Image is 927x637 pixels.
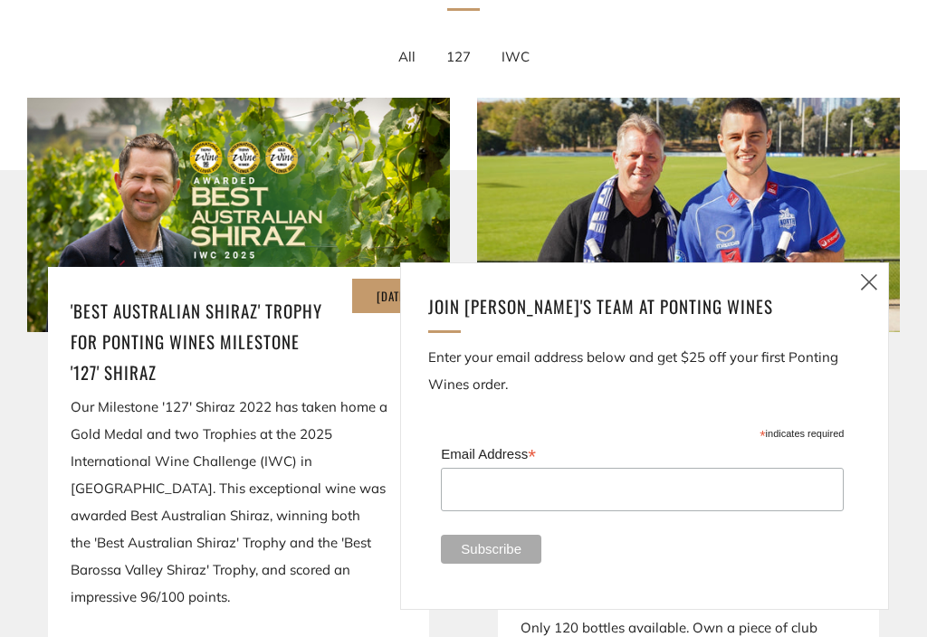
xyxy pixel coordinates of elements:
[71,295,406,388] a: 'Best Australian Shiraz' Trophy for Ponting Wines Milestone '127' Shiraz
[71,394,406,611] div: Our Milestone '127' Shiraz 2022 has taken home a Gold Medal and two Trophies at the 2025 Internat...
[428,290,839,321] h4: Join [PERSON_NAME]'s team at ponting Wines
[428,344,861,398] p: Enter your email address below and get $25 off your first Ponting Wines order.
[435,41,482,73] a: 127
[27,98,450,332] img: 'Best Australian Shiraz' Trophy for Ponting Wines Milestone '127' Shiraz
[441,535,541,564] input: Subscribe
[377,287,409,305] time: [DATE]
[441,423,844,441] div: indicates required
[491,41,540,73] a: IWC
[387,41,426,73] a: All
[441,441,844,466] label: Email Address
[477,98,900,332] img: A Century of Shinboner Spirit: Ponting Wines Celebrates 100 Years of North Melbourne in the AFL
